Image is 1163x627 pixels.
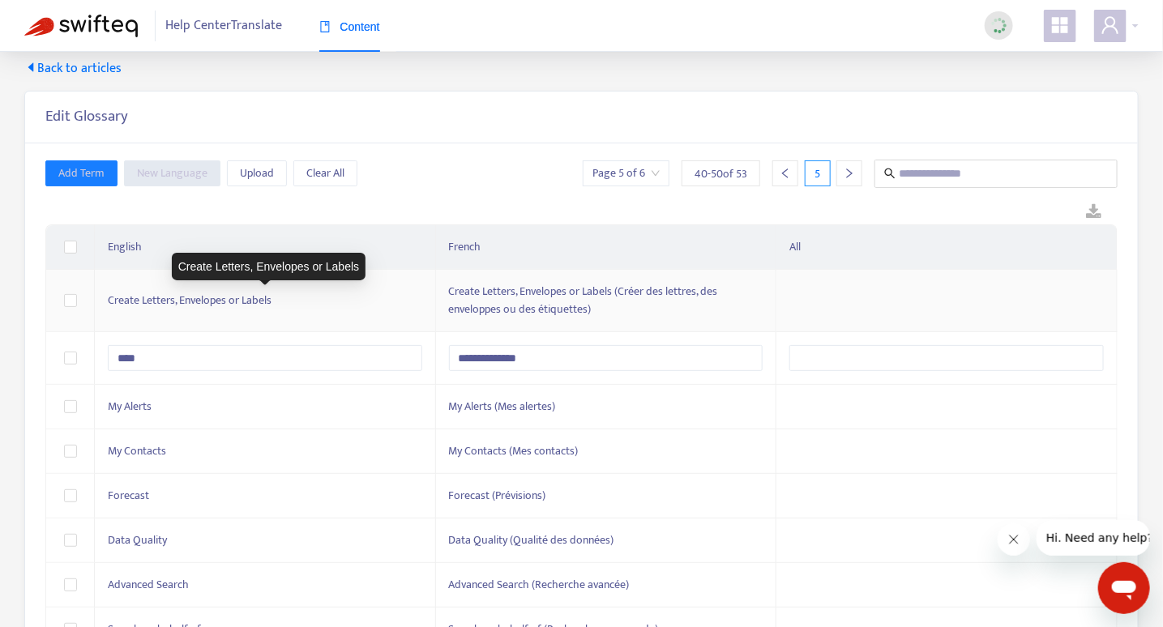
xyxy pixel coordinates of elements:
[449,441,579,460] span: My Contacts (Mes contacts)
[449,531,614,549] span: Data Quality (Qualité des données)
[449,397,556,416] span: My Alerts (Mes alertes)
[240,164,274,182] span: Upload
[436,225,777,270] th: French
[1050,15,1070,35] span: appstore
[124,160,220,186] button: New Language
[108,397,152,416] span: My Alerts
[108,486,149,505] span: Forecast
[998,523,1030,556] iframe: Close message
[45,160,118,186] button: Add Term
[695,165,747,182] span: 40 - 50 of 53
[166,11,283,41] span: Help Center Translate
[319,21,331,32] span: book
[844,168,855,179] span: right
[449,486,546,505] span: Forecast (Prévisions)
[1098,562,1150,614] iframe: Button to launch messaging window
[449,575,630,594] span: Advanced Search (Recherche avancée)
[884,168,896,179] span: search
[449,282,718,318] span: Create Letters, Envelopes or Labels (Créer des lettres, des enveloppes ou des étiquettes)
[776,225,1118,270] th: All
[172,253,366,280] div: Create Letters, Envelopes or Labels
[780,168,791,179] span: left
[95,225,436,270] th: English
[306,164,344,182] span: Clear All
[45,108,128,126] h5: Edit Glossary
[24,15,138,37] img: Swifteq
[24,61,37,74] span: caret-left
[10,11,117,24] span: Hi. Need any help?
[319,20,380,33] span: Content
[989,15,1009,36] img: sync_loading.0b5143dde30e3a21642e.gif
[108,531,167,549] span: Data Quality
[805,160,831,186] div: 5
[1101,15,1120,35] span: user
[108,575,189,594] span: Advanced Search
[227,160,287,186] button: Upload
[1037,520,1150,556] iframe: Message from company
[108,291,272,309] span: Create Letters, Envelopes or Labels
[24,59,122,79] span: Back to articles
[108,441,166,460] span: My Contacts
[293,160,357,186] button: Clear All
